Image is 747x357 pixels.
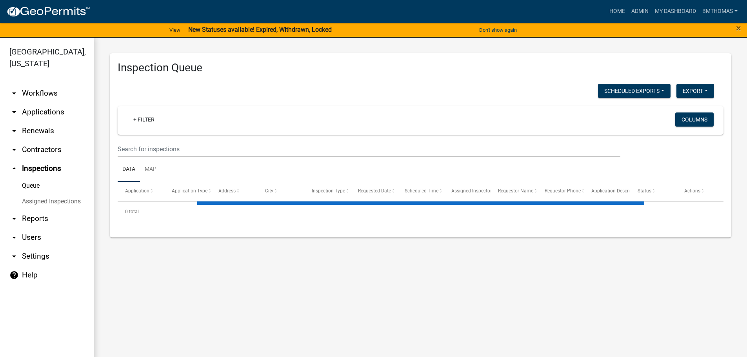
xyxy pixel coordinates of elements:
[652,4,699,19] a: My Dashboard
[118,182,164,201] datatable-header-cell: Application
[405,188,438,194] span: Scheduled Time
[677,182,723,201] datatable-header-cell: Actions
[9,233,19,242] i: arrow_drop_down
[140,157,161,182] a: Map
[218,188,236,194] span: Address
[9,214,19,223] i: arrow_drop_down
[491,182,537,201] datatable-header-cell: Requestor Name
[265,188,273,194] span: City
[545,188,581,194] span: Requestor Phone
[628,4,652,19] a: Admin
[684,188,700,194] span: Actions
[118,61,723,74] h3: Inspection Queue
[9,270,19,280] i: help
[304,182,351,201] datatable-header-cell: Inspection Type
[630,182,677,201] datatable-header-cell: Status
[351,182,397,201] datatable-header-cell: Requested Date
[9,164,19,173] i: arrow_drop_up
[583,182,630,201] datatable-header-cell: Application Description
[118,157,140,182] a: Data
[118,202,723,221] div: 0 total
[736,23,741,34] span: ×
[9,252,19,261] i: arrow_drop_down
[498,188,533,194] span: Requestor Name
[736,24,741,33] button: Close
[118,141,620,157] input: Search for inspections
[166,24,184,36] a: View
[9,126,19,136] i: arrow_drop_down
[172,188,207,194] span: Application Type
[188,26,332,33] strong: New Statuses available! Expired, Withdrawn, Locked
[444,182,491,201] datatable-header-cell: Assigned Inspector
[476,24,520,36] button: Don't show again
[9,107,19,117] i: arrow_drop_down
[127,112,161,127] a: + Filter
[676,84,714,98] button: Export
[591,188,641,194] span: Application Description
[598,84,671,98] button: Scheduled Exports
[699,4,741,19] a: bmthomas
[312,188,345,194] span: Inspection Type
[258,182,304,201] datatable-header-cell: City
[9,145,19,154] i: arrow_drop_down
[451,188,492,194] span: Assigned Inspector
[638,188,651,194] span: Status
[606,4,628,19] a: Home
[9,89,19,98] i: arrow_drop_down
[358,188,391,194] span: Requested Date
[397,182,444,201] datatable-header-cell: Scheduled Time
[164,182,211,201] datatable-header-cell: Application Type
[125,188,149,194] span: Application
[675,112,714,127] button: Columns
[537,182,584,201] datatable-header-cell: Requestor Phone
[211,182,258,201] datatable-header-cell: Address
